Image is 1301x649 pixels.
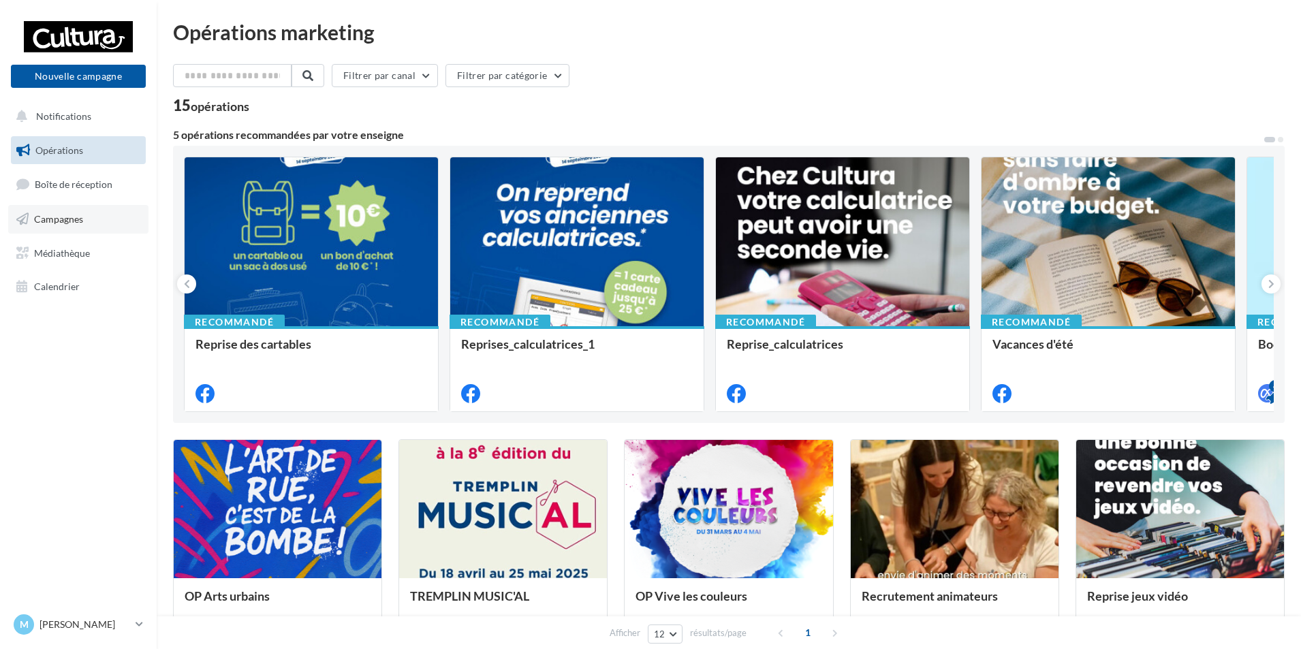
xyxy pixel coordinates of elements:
div: TREMPLIN MUSIC'AL [410,589,596,616]
button: Notifications [8,102,143,131]
button: Filtrer par catégorie [445,64,569,87]
div: Reprise_calculatrices [727,337,958,364]
span: Notifications [36,110,91,122]
a: Opérations [8,136,148,165]
div: Recommandé [184,315,285,330]
a: Calendrier [8,272,148,301]
span: 12 [654,629,665,639]
div: 5 opérations recommandées par votre enseigne [173,129,1263,140]
button: Nouvelle campagne [11,65,146,88]
div: OP Arts urbains [185,589,371,616]
span: Calendrier [34,281,80,292]
span: Afficher [610,627,640,639]
span: Boîte de réception [35,178,112,190]
div: Opérations marketing [173,22,1285,42]
div: Reprises_calculatrices_1 [461,337,693,364]
div: Reprise jeux vidéo [1087,589,1273,616]
span: Campagnes [34,213,83,225]
span: Opérations [35,144,83,156]
div: Recommandé [715,315,816,330]
a: Campagnes [8,205,148,234]
div: opérations [191,100,249,112]
p: [PERSON_NAME] [40,618,130,631]
a: Médiathèque [8,239,148,268]
span: Médiathèque [34,247,90,258]
span: M [20,618,29,631]
div: Recommandé [981,315,1082,330]
a: Boîte de réception [8,170,148,199]
button: Filtrer par canal [332,64,438,87]
div: 15 [173,98,249,113]
button: 12 [648,624,683,644]
div: Vacances d'été [992,337,1224,364]
span: 1 [797,622,819,644]
div: Reprise des cartables [195,337,427,364]
div: 4 [1269,380,1281,392]
a: M [PERSON_NAME] [11,612,146,637]
span: résultats/page [690,627,747,639]
div: Recommandé [450,315,550,330]
div: Recrutement animateurs [862,589,1048,616]
div: OP Vive les couleurs [636,589,821,616]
